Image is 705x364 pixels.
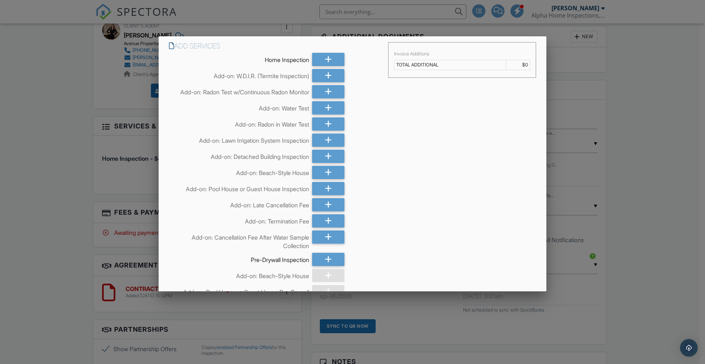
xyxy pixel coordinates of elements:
[169,214,309,225] div: Add-on: Termination Fee
[169,269,309,280] div: Add-on: Beach-Style House
[394,51,530,57] div: Invoice Additions
[169,230,309,250] div: Add-on: Cancellation Fee After Water Sample Collection
[169,69,309,80] div: Add-on: W.D.I.R. (Termite Inspection)
[680,339,698,357] div: Open Intercom Messenger
[169,134,309,145] div: Add-on: Lawn Irrigation System Inspection
[169,166,309,177] div: Add-on: Beach-Style House
[169,117,309,128] div: Add-on: Radon in Water Test
[169,85,309,96] div: Add-on: Radon Test w/Continuous Radon Monitor
[169,182,309,193] div: Add-on: Pool House or Guest House Inspection
[169,42,379,50] h6: Add Services
[394,60,506,70] td: TOTAL ADDITIONAL
[169,198,309,209] div: Add-on: Late Cancellation Fee
[169,253,309,264] div: Pre-Drywall Inspection
[169,101,309,112] div: Add-on: Water Test
[169,150,309,161] div: Add-on: Detached Building Inspection
[169,53,309,64] div: Home Inspection
[169,285,309,305] div: Add-on: Pool House or Guest House Pre-Drywall Inspection
[506,60,530,70] td: $0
